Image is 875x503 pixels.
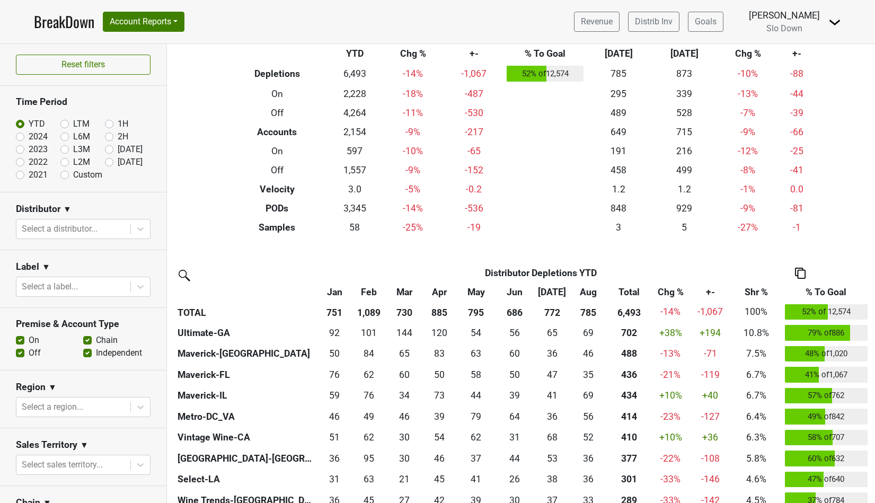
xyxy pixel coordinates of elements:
[730,343,782,365] td: 7.5%
[766,23,802,33] span: Slo Down
[175,322,317,343] th: Ultimate-GA
[607,364,651,385] th: 436.332
[730,448,782,469] td: 5.8%
[651,364,690,385] td: -21 %
[651,218,717,237] td: 5
[382,84,444,103] td: -18 %
[651,199,717,218] td: 929
[382,161,444,180] td: -9 %
[717,199,779,218] td: -9 %
[609,326,649,340] div: 702
[444,161,504,180] td: -152
[354,389,383,402] div: 76
[607,385,651,407] th: 433.916
[717,142,779,161] td: -12 %
[80,439,89,452] span: ▼
[537,389,568,402] div: 41
[422,283,457,302] th: Apr: activate to sort column ascending
[227,218,327,237] th: Samples
[534,427,570,448] td: 67.83
[609,410,649,423] div: 414
[327,63,382,84] td: 6,493
[320,430,349,444] div: 51
[651,448,690,469] td: -22 %
[607,448,651,469] th: 376.509
[422,385,457,407] td: 73
[498,389,532,402] div: 39
[175,302,317,323] th: TOTAL
[495,283,534,302] th: Jun: activate to sort column ascending
[570,406,607,427] td: 56.333
[609,389,649,402] div: 434
[444,84,504,103] td: -487
[351,283,386,302] th: Feb: activate to sort column ascending
[320,368,349,382] div: 76
[175,283,317,302] th: &nbsp;: activate to sort column ascending
[779,84,815,103] td: -44
[651,63,717,84] td: 873
[693,368,727,382] div: -119
[779,63,815,84] td: -88
[351,343,386,365] td: 84.084
[317,427,351,448] td: 51
[227,122,327,142] th: Accounts
[609,430,649,444] div: 410
[382,180,444,199] td: -5 %
[828,16,841,29] img: Dropdown Menu
[175,343,317,365] th: Maverick-[GEOGRAPHIC_DATA]
[651,427,690,448] td: +10 %
[48,381,57,394] span: ▼
[570,385,607,407] td: 68.75
[175,266,192,283] img: filter
[118,156,143,169] label: [DATE]
[574,12,620,32] a: Revenue
[320,410,349,423] div: 46
[444,199,504,218] td: -536
[29,143,48,156] label: 2023
[382,142,444,161] td: -10 %
[103,12,184,32] button: Account Reports
[717,44,779,63] th: Chg %
[717,63,779,84] td: -10 %
[422,343,457,365] td: 83.415
[457,322,496,343] td: 54.08
[607,322,651,343] th: 701.650
[386,283,422,302] th: Mar: activate to sort column ascending
[586,103,652,122] td: 489
[779,142,815,161] td: -25
[16,96,151,108] h3: Time Period
[586,199,652,218] td: 848
[382,218,444,237] td: -25 %
[320,389,349,402] div: 59
[425,368,454,382] div: 50
[570,364,607,385] td: 34.5
[16,261,39,272] h3: Label
[96,334,118,347] label: Chain
[16,204,60,215] h3: Distributor
[16,382,46,393] h3: Region
[651,180,717,199] td: 1.2
[42,261,50,273] span: ▼
[351,406,386,427] td: 49
[498,452,532,465] div: 44
[73,130,90,143] label: L6M
[651,322,690,343] td: +38 %
[327,142,382,161] td: 597
[495,364,534,385] td: 50.083
[118,143,143,156] label: [DATE]
[327,44,382,63] th: YTD
[388,452,420,465] div: 30
[730,302,782,323] td: 100%
[570,283,607,302] th: Aug: activate to sort column ascending
[498,368,532,382] div: 50
[717,180,779,199] td: -1 %
[96,347,142,359] label: Independent
[317,322,351,343] td: 91.5
[691,283,730,302] th: +-: activate to sort column ascending
[730,283,782,302] th: Shr %: activate to sort column ascending
[327,103,382,122] td: 4,264
[351,263,730,283] th: Distributor Depletions YTD
[537,368,568,382] div: 47
[459,326,493,340] div: 54
[388,368,420,382] div: 60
